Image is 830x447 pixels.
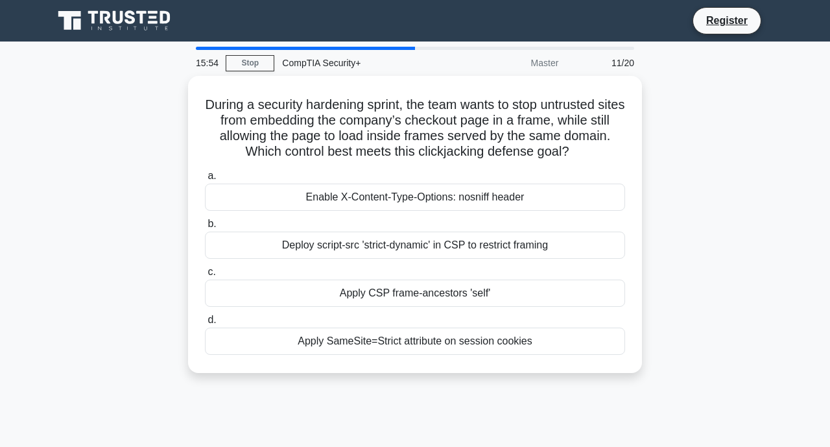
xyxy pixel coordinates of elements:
div: Apply CSP frame-ancestors 'self' [205,280,625,307]
div: Apply SameSite=Strict attribute on session cookies [205,328,625,355]
div: 11/20 [566,50,642,76]
div: CompTIA Security+ [274,50,453,76]
h5: During a security hardening sprint, the team wants to stop untrusted sites from embedding the com... [204,97,626,160]
span: b. [207,218,216,229]
a: Register [698,12,755,29]
a: Stop [226,55,274,71]
div: Master [453,50,566,76]
span: d. [207,314,216,325]
span: c. [207,266,215,277]
div: 15:54 [188,50,226,76]
div: Deploy script-src 'strict-dynamic' in CSP to restrict framing [205,232,625,259]
span: a. [207,170,216,181]
div: Enable X-Content-Type-Options: nosniff header [205,184,625,211]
